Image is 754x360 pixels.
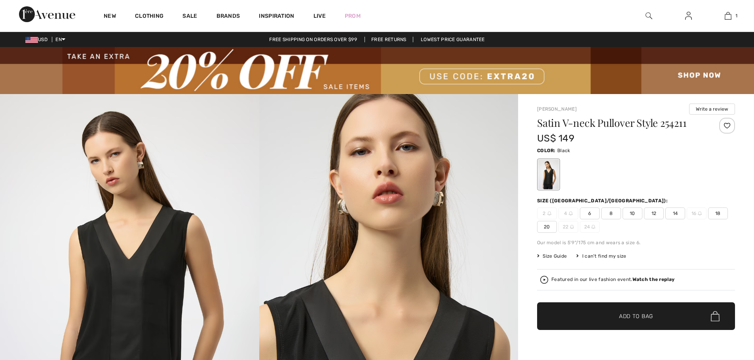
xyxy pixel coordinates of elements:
[537,133,574,144] span: US$ 149
[601,207,621,219] span: 8
[537,302,735,330] button: Add to Bag
[665,207,685,219] span: 14
[646,11,652,21] img: search the website
[708,207,728,219] span: 18
[623,207,642,219] span: 10
[580,207,600,219] span: 6
[537,106,577,112] a: [PERSON_NAME]
[619,312,653,320] span: Add to Bag
[259,13,294,21] span: Inspiration
[570,225,574,229] img: ring-m.svg
[708,11,747,21] a: 1
[365,37,413,42] a: Free Returns
[135,13,163,21] a: Clothing
[725,11,731,21] img: My Bag
[685,11,692,21] img: My Info
[591,225,595,229] img: ring-m.svg
[537,239,735,246] div: Our model is 5'9"/175 cm and wears a size 6.
[576,253,626,260] div: I can't find my size
[540,276,548,284] img: Watch the replay
[632,277,675,282] strong: Watch the replay
[679,11,698,21] a: Sign In
[104,13,116,21] a: New
[414,37,491,42] a: Lowest Price Guarantee
[537,253,567,260] span: Size Guide
[580,221,600,233] span: 24
[644,207,664,219] span: 12
[558,207,578,219] span: 4
[19,6,75,22] img: 1ère Avenue
[558,221,578,233] span: 22
[217,13,240,21] a: Brands
[547,211,551,215] img: ring-m.svg
[538,160,559,189] div: Black
[345,12,361,20] a: Prom
[689,104,735,115] button: Write a review
[735,12,737,19] span: 1
[698,211,702,215] img: ring-m.svg
[537,148,556,153] span: Color:
[182,13,197,21] a: Sale
[687,207,707,219] span: 16
[25,37,38,43] img: US Dollar
[537,221,557,233] span: 20
[569,211,573,215] img: ring-m.svg
[25,37,51,42] span: USD
[263,37,363,42] a: Free shipping on orders over $99
[537,197,669,204] div: Size ([GEOGRAPHIC_DATA]/[GEOGRAPHIC_DATA]):
[537,118,702,128] h1: Satin V-neck Pullover Style 254211
[557,148,570,153] span: Black
[313,12,326,20] a: Live
[537,207,557,219] span: 2
[55,37,65,42] span: EN
[551,277,674,282] div: Featured in our live fashion event.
